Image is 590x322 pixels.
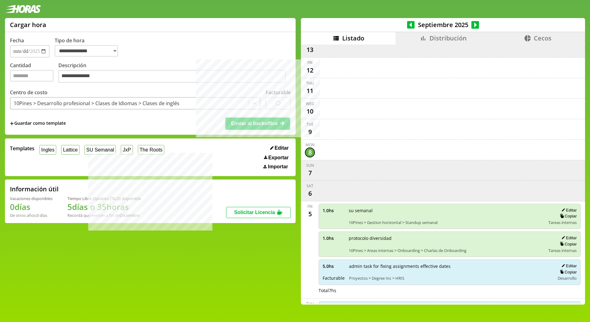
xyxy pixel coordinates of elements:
div: 11 [305,86,315,96]
span: Templates [10,145,34,152]
span: 5.0 hs [323,263,345,269]
span: Facturable [323,275,345,281]
button: Solicitar Licencia [226,207,291,218]
h1: Cargar hora [10,21,46,29]
span: Solicitar Licencia [234,210,275,215]
span: Proyectos > Degree Inc > HRIS [349,275,551,281]
div: 9 [305,127,315,137]
button: Ingles [39,145,56,155]
span: Listado [342,34,364,42]
span: protocolo diversidad [349,235,544,241]
div: Thu [306,81,314,86]
button: Editar [560,235,577,240]
div: 10 [305,106,315,116]
button: Editar [560,208,577,213]
span: Importar [268,164,288,170]
label: Centro de costo [10,89,48,96]
div: 8 [305,147,315,157]
label: Fecha [10,37,24,44]
div: 13 [305,45,315,55]
span: Tareas internas [548,220,577,225]
div: Mon [306,142,315,147]
div: Recordá que vencen a fin de [67,212,141,218]
button: SU Semanal [84,145,116,155]
div: 7 [305,168,315,178]
div: 12 [305,65,315,75]
span: Septiembre 2025 [415,21,471,29]
h1: 5 días o 35 horas [67,201,141,212]
div: Wed [306,101,314,106]
div: Tue [306,122,314,127]
h1: 0 días [10,201,52,212]
div: 6 [305,189,315,198]
div: Fri [307,204,312,209]
div: 5 [305,209,315,219]
label: Tipo de hora [55,37,123,58]
div: Thu [306,301,314,306]
div: De otros años: 0 días [10,212,52,218]
span: Distribución [429,34,467,42]
h2: Información útil [10,185,59,193]
div: Vacaciones disponibles [10,196,52,201]
div: Fri [307,60,312,65]
label: Descripción [58,62,291,85]
span: + [10,120,14,127]
button: Exportar [262,155,291,161]
span: Exportar [268,155,289,161]
span: Editar [275,145,288,151]
span: 1.0 hs [323,235,344,241]
b: Diciembre [120,212,139,218]
div: Tiempo Libre Optativo (TiLO) disponible [67,196,141,201]
div: Sat [306,183,313,189]
div: Total 7 hs [319,287,581,293]
button: Enviar al backoffice [225,118,290,129]
input: Cantidad [10,70,53,82]
button: Copiar [558,213,577,219]
img: logotipo [5,5,41,13]
select: Tipo de hora [55,45,118,57]
span: su semanal [349,208,544,213]
span: Desarrollo [558,275,577,281]
span: 1.0 hs [323,208,344,213]
button: Copiar [558,269,577,275]
div: Sun [306,163,314,168]
label: Cantidad [10,62,58,85]
span: +Guardar como template [10,120,66,127]
span: 10Pines > Areas internas > Onboarding > Charlas de Onboarding [349,248,544,253]
button: Editar [560,263,577,268]
span: Tareas internas [548,248,577,253]
div: 10Pines > Desarrollo profesional > Clases de Idiomas > Clases de inglés [14,100,179,107]
button: Editar [268,145,291,151]
span: Cecos [534,34,551,42]
button: JxP [121,145,133,155]
button: The Roots [138,145,164,155]
div: scrollable content [301,44,585,304]
label: Facturable [265,89,291,96]
span: 10Pines > Gestion horizontal > Standup semanal [349,220,544,225]
button: Lattice [61,145,79,155]
span: Enviar al backoffice [231,121,278,126]
textarea: Descripción [58,70,286,83]
button: Copiar [558,241,577,247]
span: admin task for fixing assignments effective dates [349,263,551,269]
